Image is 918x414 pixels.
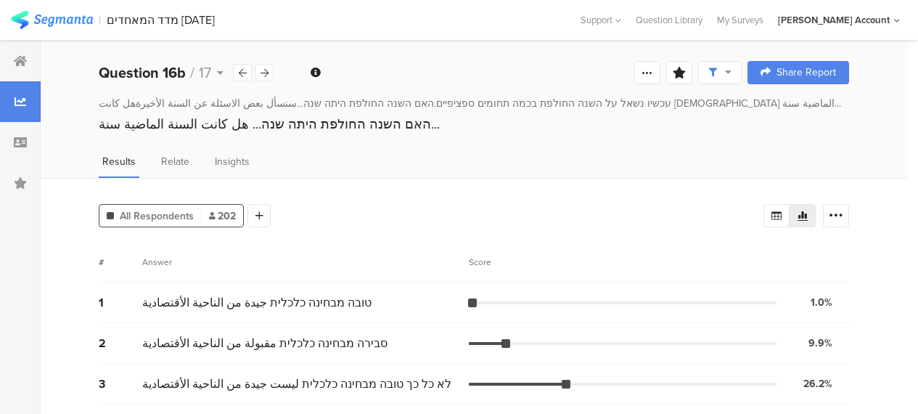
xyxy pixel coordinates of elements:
[161,154,189,169] span: Relate
[11,11,93,29] img: segmanta logo
[142,376,451,392] span: לא כל כך טובה מבחינה כלכלית ليست جيدة من الناحية الأقتصادية
[778,13,890,27] div: [PERSON_NAME] Account
[99,96,849,111] div: עכשיו נשאל על השנה החולפת בכמה תחומים ספציפיים.האם השנה החולפת היתה שנה...سنسأل بعض الاسئلة عن ال...
[120,208,194,224] span: All Respondents
[99,294,142,311] div: 1
[581,9,621,31] div: Support
[808,336,832,351] div: 9.9%
[142,294,372,311] span: טובה מבחינה כלכלית جيدة من الناحية الأقتصادية
[99,376,142,392] div: 3
[811,295,832,310] div: 1.0%
[102,154,136,169] span: Results
[142,335,388,352] span: סבירה מבחינה כלכלית مقبولة من الناحية الأقتصادية
[99,115,849,134] div: האם השנה החולפת היתה שנה... هل كانت السنة الماضية سنة...
[199,62,211,84] span: 17
[209,208,236,224] span: 202
[107,13,215,27] div: מדד המאחדים [DATE]
[776,68,836,78] span: Share Report
[710,13,771,27] a: My Surveys
[803,376,832,391] div: 26.2%
[469,256,499,269] div: Score
[99,12,101,28] div: |
[142,256,172,269] div: Answer
[190,62,194,84] span: /
[628,13,710,27] a: Question Library
[99,335,142,352] div: 2
[215,154,250,169] span: Insights
[99,256,142,269] div: #
[99,62,186,84] b: Question 16b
